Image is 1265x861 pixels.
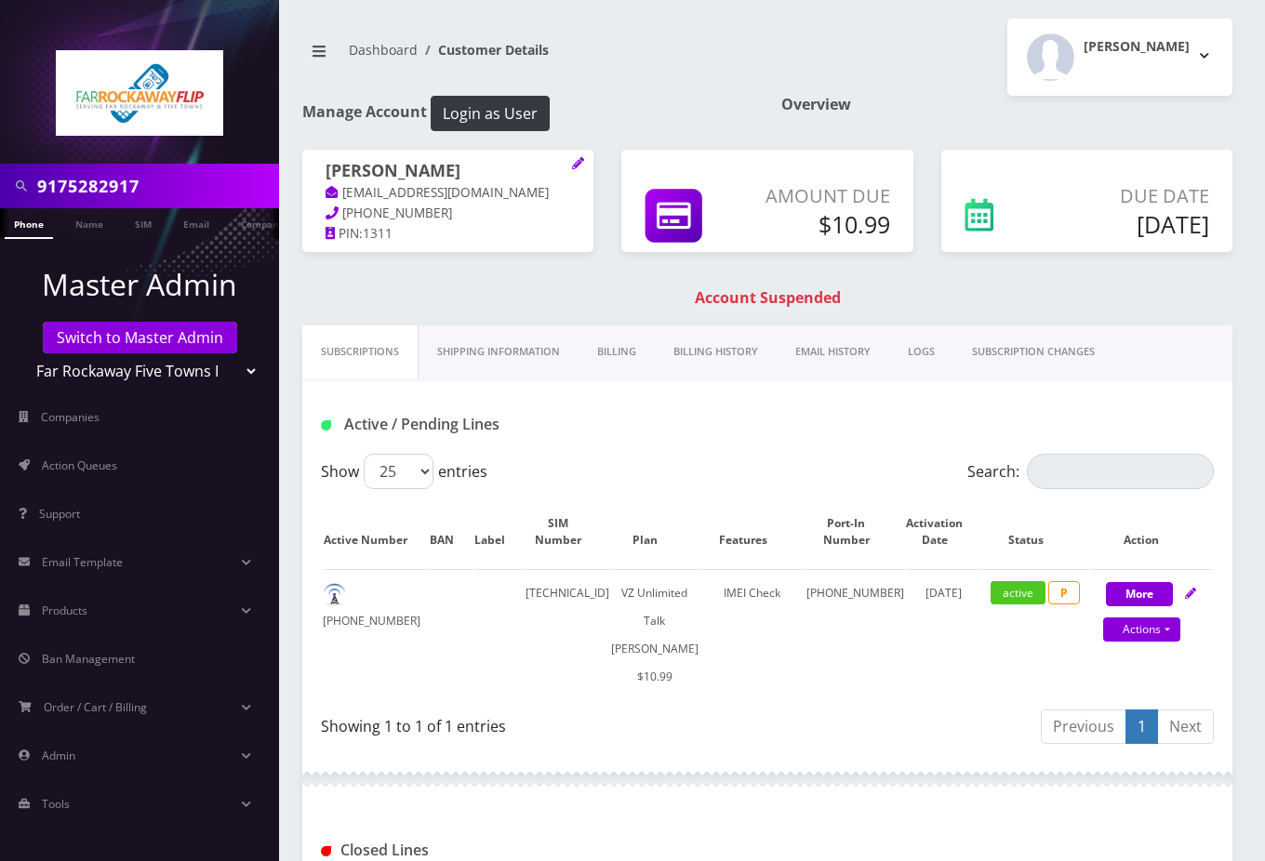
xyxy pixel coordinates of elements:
[611,569,699,700] td: VZ Unlimited Talk [PERSON_NAME] $10.99
[655,325,777,378] a: Billing History
[431,96,550,131] button: Login as User
[364,454,433,489] select: Showentries
[889,325,953,378] a: LOGS
[321,454,487,489] label: Show entries
[1027,454,1214,489] input: Search:
[1106,582,1173,606] button: More
[321,420,331,430] img: Active / Pending Lines
[579,325,655,378] a: Billing
[39,506,80,522] span: Support
[991,581,1045,604] span: active
[759,182,890,210] p: Amount Due
[66,208,113,237] a: Name
[1090,497,1212,567] th: Action: activate to sort column ascending
[806,569,904,700] td: [PHONE_NUMBER]
[474,497,524,567] th: Label: activate to sort column ascending
[700,497,806,567] th: Features: activate to sort column ascending
[759,210,890,238] h5: $10.99
[430,497,473,567] th: BAN: activate to sort column ascending
[42,748,75,763] span: Admin
[56,50,223,136] img: Far Rockaway Five Towns Flip
[1125,709,1158,744] a: 1
[42,457,117,473] span: Action Queues
[302,31,753,84] nav: breadcrumb
[611,497,699,567] th: Plan: activate to sort column ascending
[526,497,609,567] th: SIM Number: activate to sort column ascending
[5,208,53,239] a: Phone
[42,651,135,667] span: Ban Management
[925,585,962,601] span: [DATE]
[967,454,1214,489] label: Search:
[526,569,609,700] td: [TECHNICAL_ID]
[42,796,70,812] span: Tools
[806,497,904,567] th: Port-In Number: activate to sort column ascending
[953,325,1113,378] a: SUBSCRIPTION CHANGES
[906,497,981,567] th: Activation Date: activate to sort column ascending
[983,497,1088,567] th: Status: activate to sort column ascending
[321,846,331,856] img: Closed Lines
[321,708,753,737] div: Showing 1 to 1 of 1 entries
[700,579,806,607] div: IMEI Check
[174,208,219,237] a: Email
[781,96,1232,113] h1: Overview
[323,583,346,606] img: default.png
[349,41,418,59] a: Dashboard
[126,208,161,237] a: SIM
[427,101,550,122] a: Login as User
[326,225,363,244] a: PIN:
[1084,39,1190,55] h2: [PERSON_NAME]
[363,225,393,242] span: 1311
[326,184,549,203] a: [EMAIL_ADDRESS][DOMAIN_NAME]
[321,416,600,433] h1: Active / Pending Lines
[1048,581,1080,604] span: P
[1055,182,1209,210] p: Due Date
[419,325,579,378] a: Shipping Information
[326,161,570,183] h1: [PERSON_NAME]
[1055,210,1209,238] h5: [DATE]
[232,208,294,237] a: Company
[307,289,1228,307] h1: Account Suspended
[43,322,237,353] a: Switch to Master Admin
[321,841,600,859] h1: Closed Lines
[342,205,452,221] span: [PHONE_NUMBER]
[1157,709,1214,744] a: Next
[302,325,419,378] a: Subscriptions
[1007,19,1232,96] button: [PERSON_NAME]
[37,168,274,204] input: Search in Company
[42,554,123,570] span: Email Template
[44,699,147,715] span: Order / Cart / Billing
[302,96,753,131] h1: Manage Account
[323,497,428,567] th: Active Number: activate to sort column ascending
[418,40,549,60] li: Customer Details
[1041,709,1126,744] a: Previous
[41,409,100,425] span: Companies
[323,569,428,700] td: [PHONE_NUMBER]
[1103,617,1180,642] a: Actions
[42,603,87,618] span: Products
[777,325,889,378] a: EMAIL HISTORY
